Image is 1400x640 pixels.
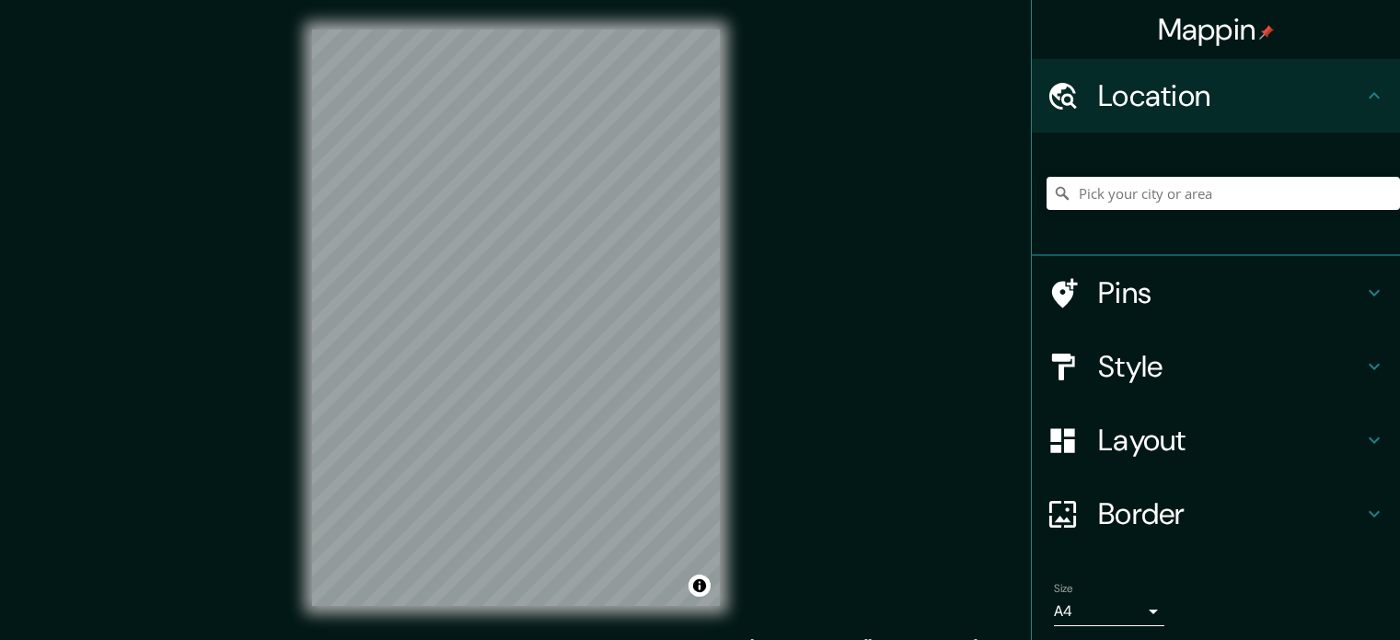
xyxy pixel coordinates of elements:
div: Location [1032,59,1400,133]
label: Size [1054,581,1073,597]
h4: Layout [1098,422,1363,459]
canvas: Map [312,29,720,606]
input: Pick your city or area [1047,177,1400,210]
h4: Border [1098,495,1363,532]
button: Toggle attribution [688,575,711,597]
img: pin-icon.png [1259,25,1274,40]
div: Border [1032,477,1400,551]
div: Style [1032,330,1400,403]
h4: Pins [1098,274,1363,311]
div: Layout [1032,403,1400,477]
div: Pins [1032,256,1400,330]
h4: Mappin [1158,11,1275,48]
h4: Style [1098,348,1363,385]
h4: Location [1098,77,1363,114]
div: A4 [1054,597,1164,626]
